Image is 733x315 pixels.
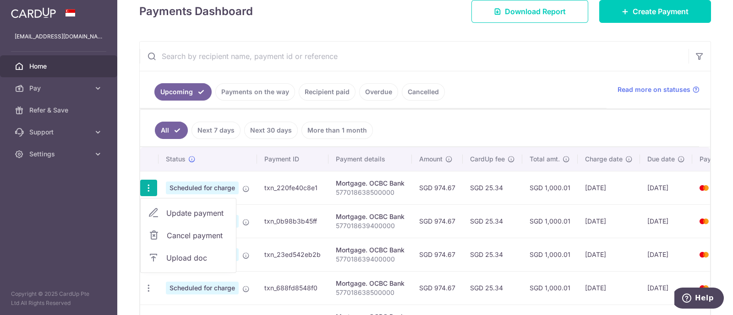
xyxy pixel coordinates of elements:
[578,238,640,271] td: [DATE]
[29,128,90,137] span: Support
[695,249,713,260] img: Bank Card
[618,85,690,94] span: Read more on statuses
[166,182,239,194] span: Scheduled for charge
[336,255,405,264] p: 577018639400000
[402,83,445,101] a: Cancelled
[463,271,522,304] td: SGD 25.34
[154,83,212,101] a: Upcoming
[695,182,713,193] img: Bank Card
[585,155,623,164] span: Charge date
[640,204,692,238] td: [DATE]
[336,212,405,221] div: Mortgage. OCBC Bank
[412,238,463,271] td: SGD 974.67
[336,288,405,297] p: 577018638500000
[633,6,689,17] span: Create Payment
[640,271,692,304] td: [DATE]
[215,83,295,101] a: Payments on the way
[522,271,578,304] td: SGD 1,000.01
[257,204,328,238] td: txn_0b98b3b45ff
[257,147,328,171] th: Payment ID
[191,122,241,139] a: Next 7 days
[328,147,412,171] th: Payment details
[166,282,239,294] span: Scheduled for charge
[647,155,675,164] span: Due date
[640,171,692,204] td: [DATE]
[257,171,328,204] td: txn_220fe40c8e1
[336,246,405,255] div: Mortgage. OCBC Bank
[11,7,56,18] img: CardUp
[336,179,405,188] div: Mortgage. OCBC Bank
[257,238,328,271] td: txn_23ed542eb2b
[139,3,253,20] h4: Payments Dashboard
[522,238,578,271] td: SGD 1,000.01
[29,84,90,93] span: Pay
[29,62,90,71] span: Home
[530,155,560,164] span: Total amt.
[463,204,522,238] td: SGD 25.34
[29,149,90,159] span: Settings
[336,221,405,230] p: 577018639400000
[522,171,578,204] td: SGD 1,000.01
[470,155,505,164] span: CardUp fee
[336,279,405,288] div: Mortgage. OCBC Bank
[578,271,640,304] td: [DATE]
[463,238,522,271] td: SGD 25.34
[412,271,463,304] td: SGD 974.67
[578,204,640,238] td: [DATE]
[578,171,640,204] td: [DATE]
[299,83,356,101] a: Recipient paid
[505,6,566,17] span: Download Report
[301,122,373,139] a: More than 1 month
[695,216,713,227] img: Bank Card
[412,204,463,238] td: SGD 974.67
[463,171,522,204] td: SGD 25.34
[640,238,692,271] td: [DATE]
[412,171,463,204] td: SGD 974.67
[15,32,103,41] p: [EMAIL_ADDRESS][DOMAIN_NAME]
[155,122,188,139] a: All
[674,288,724,310] iframe: Opens a widget where you can find more information
[618,85,700,94] a: Read more on statuses
[522,204,578,238] td: SGD 1,000.01
[140,42,689,71] input: Search by recipient name, payment id or reference
[419,155,443,164] span: Amount
[257,271,328,304] td: txn_688fd8548f0
[166,155,186,164] span: Status
[29,106,90,115] span: Refer & Save
[336,188,405,197] p: 577018638500000
[244,122,298,139] a: Next 30 days
[695,283,713,294] img: Bank Card
[359,83,398,101] a: Overdue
